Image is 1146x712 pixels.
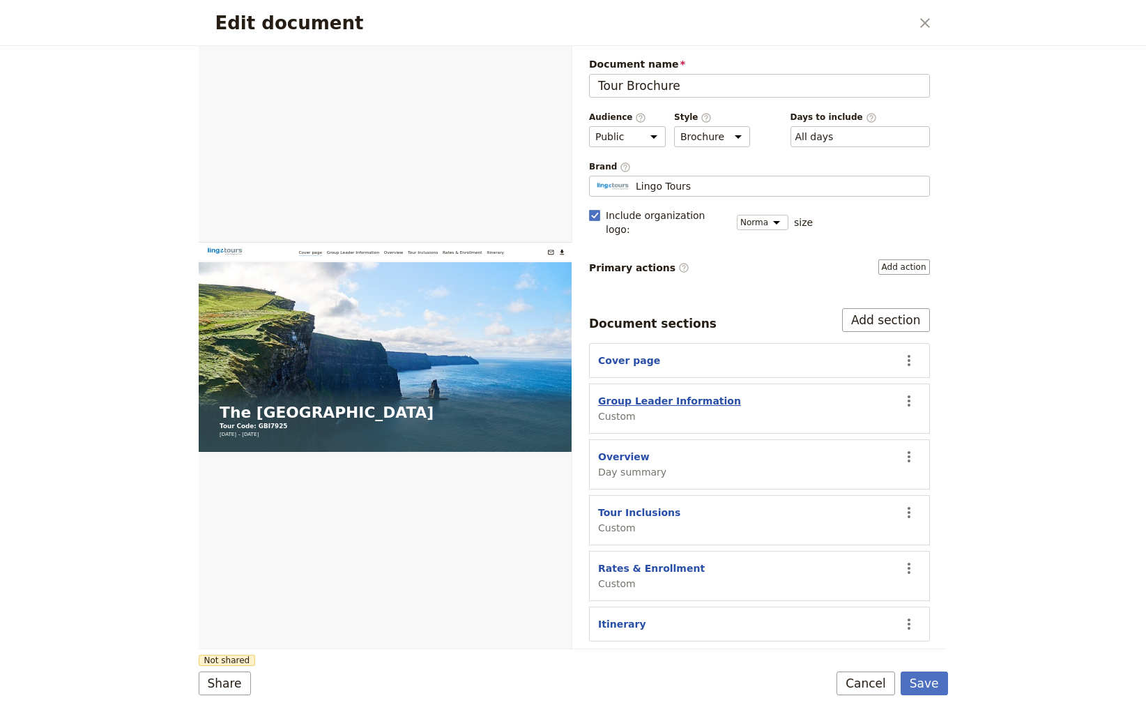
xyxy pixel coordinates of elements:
[897,389,921,413] button: Actions
[674,126,750,147] select: Style​
[17,8,139,33] img: Lingo Tours logo
[606,209,728,236] span: Include organization logo :
[857,11,881,35] button: Download pdf
[701,112,712,122] span: ​
[897,445,921,469] button: Actions
[589,57,930,71] span: Document name
[635,112,646,122] span: ​
[501,14,572,32] a: Tour Inclusions
[598,394,741,408] button: Group Leader Information
[589,112,666,123] span: Audience
[595,181,630,190] img: Profile
[897,501,921,524] button: Actions
[913,11,937,35] button: Close dialog
[215,13,910,33] h2: Edit document
[842,308,930,332] button: Add section
[598,409,741,423] span: Custom
[598,354,660,368] button: Cover page
[866,112,877,122] span: ​
[831,11,855,35] a: clientservice@lingo-tours.com
[689,14,731,32] a: Itinerary
[589,315,717,332] div: Document sections
[794,215,813,229] span: size
[674,112,750,123] span: Style
[897,349,921,372] button: Actions
[795,130,834,144] button: Days to include​Clear input
[239,14,295,32] a: Cover page
[737,215,788,230] select: size
[50,449,144,466] span: [DATE] – [DATE]
[636,179,691,193] span: Lingo Tours
[678,262,689,273] span: ​
[878,259,930,275] button: Primary actions​
[598,465,666,479] span: Day summary
[620,162,631,172] span: ​
[50,386,563,425] h1: The [GEOGRAPHIC_DATA]
[583,14,678,32] a: Rates & Enrollment
[598,521,680,535] span: Custom
[589,74,930,98] input: Document name
[598,577,705,591] span: Custom
[589,161,930,173] span: Brand
[199,672,251,695] button: Share
[589,261,689,275] span: Primary actions
[897,612,921,636] button: Actions
[598,506,680,520] button: Tour Inclusions
[836,672,895,695] button: Cancel
[897,556,921,580] button: Actions
[901,672,948,695] button: Save
[598,450,650,464] button: Overview
[790,112,930,123] span: Days to include
[589,126,666,147] select: Audience​
[50,428,563,449] p: Tour Code: GBI7925
[598,617,646,631] button: Itinerary
[598,561,705,575] button: Rates & Enrollment
[443,14,489,32] a: Overview
[307,14,433,32] a: Group Leader Information
[199,655,256,666] span: Not shared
